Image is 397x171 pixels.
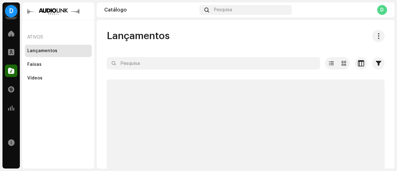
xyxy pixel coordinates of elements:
re-a-nav-header: Ativos [25,30,92,45]
input: Pesquisa [107,57,320,70]
span: Pesquisa [214,7,232,12]
div: Catálogo [104,7,197,12]
div: D [377,5,387,15]
div: Lançamentos [27,48,57,53]
div: Vídeos [27,76,42,81]
div: D [5,5,17,17]
div: Faixas [27,62,42,67]
re-m-nav-item: Faixas [25,58,92,71]
span: Lançamentos [107,30,170,42]
re-m-nav-item: Lançamentos [25,45,92,57]
re-m-nav-item: Vídeos [25,72,92,84]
